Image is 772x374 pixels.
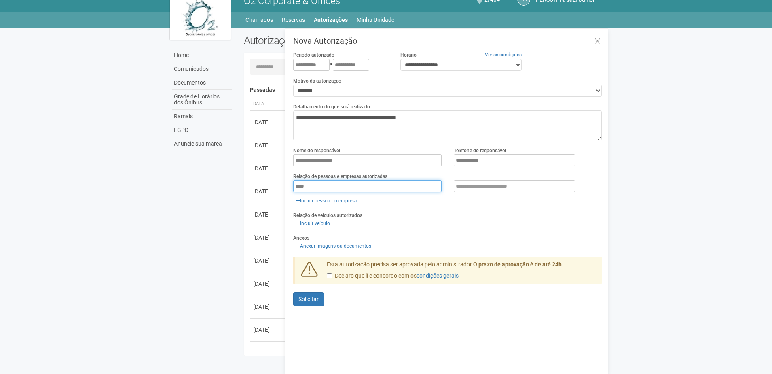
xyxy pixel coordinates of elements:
[293,242,374,251] a: Anexar imagens ou documentos
[293,59,388,71] div: a
[253,303,283,311] div: [DATE]
[282,14,305,25] a: Reservas
[454,147,506,154] label: Telefone do responsável
[172,137,232,151] a: Anuncie sua marca
[485,52,522,57] a: Ver as condições
[293,77,341,85] label: Motivo da autorização
[250,87,596,93] h4: Passadas
[473,261,563,268] strong: O prazo de aprovação é de até 24h.
[253,164,283,172] div: [DATE]
[172,49,232,62] a: Home
[293,219,332,228] a: Incluir veículo
[417,272,459,279] a: condições gerais
[172,110,232,123] a: Ramais
[327,272,459,280] label: Declaro que li e concordo com os
[253,234,283,242] div: [DATE]
[253,118,283,126] div: [DATE]
[321,261,602,284] div: Esta autorização precisa ser aprovada pelo administrador.
[327,273,332,278] input: Declaro que li e concordo com oscondições gerais
[253,210,283,219] div: [DATE]
[253,257,283,265] div: [DATE]
[172,76,232,90] a: Documentos
[293,234,309,242] label: Anexos
[293,37,602,45] h3: Nova Autorização
[400,51,417,59] label: Horário
[293,196,360,205] a: Incluir pessoa ou empresa
[172,123,232,137] a: LGPD
[253,280,283,288] div: [DATE]
[293,103,370,110] label: Detalhamento do que será realizado
[172,62,232,76] a: Comunicados
[357,14,394,25] a: Minha Unidade
[293,212,362,219] label: Relação de veículos autorizados
[253,349,283,357] div: [DATE]
[253,187,283,195] div: [DATE]
[172,90,232,110] a: Grade de Horários dos Ônibus
[293,147,340,154] label: Nome do responsável
[253,326,283,334] div: [DATE]
[314,14,348,25] a: Autorizações
[293,292,324,306] button: Solicitar
[245,14,273,25] a: Chamados
[253,141,283,149] div: [DATE]
[293,173,387,180] label: Relação de pessoas e empresas autorizadas
[250,98,286,111] th: Data
[298,296,319,302] span: Solicitar
[244,34,417,47] h2: Autorizações
[293,51,334,59] label: Período autorizado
